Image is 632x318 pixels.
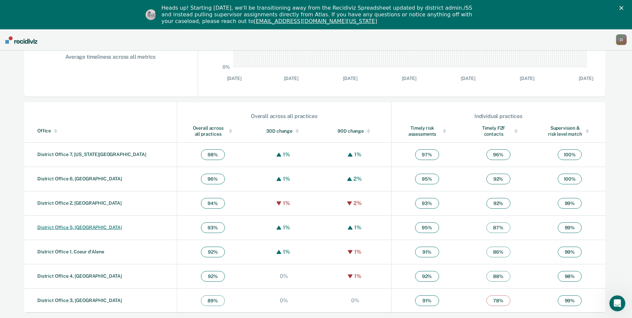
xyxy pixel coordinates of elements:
th: Toggle SortBy [391,120,462,143]
button: ZJ [616,34,627,45]
iframe: Intercom live chat [609,295,625,311]
div: 1% [352,273,363,279]
div: 1% [281,176,292,182]
div: Heads up! Starting [DATE], we'll be transitioning away from the Recidiviz Spreadsheet updated by ... [162,5,476,25]
span: 92 % [201,271,225,282]
text: [DATE] [227,76,241,81]
th: Toggle SortBy [534,120,605,143]
span: 92 % [486,198,510,209]
span: 99 % [558,198,582,209]
div: 1% [352,151,363,158]
text: [DATE] [461,76,475,81]
span: 94 % [201,198,225,209]
div: 30D change [262,128,307,134]
div: 0% [278,273,290,279]
a: District Office 5, [GEOGRAPHIC_DATA] [37,225,122,230]
span: 92 % [415,271,439,282]
span: 96 % [486,149,510,160]
span: 98 % [558,271,582,282]
span: 78 % [486,295,510,306]
a: District Office 1, Coeur d'Alene [37,249,104,254]
span: 97 % [415,149,439,160]
span: 95 % [415,222,439,233]
span: 95 % [415,174,439,184]
th: Toggle SortBy [177,120,248,143]
span: 100 % [558,174,582,184]
th: Toggle SortBy [249,120,320,143]
span: 96 % [201,174,225,184]
div: Timely F2F contacts [476,125,520,137]
th: Toggle SortBy [24,120,177,143]
div: 1% [281,151,292,158]
a: District Office 2, [GEOGRAPHIC_DATA] [37,200,122,206]
div: 0% [349,297,361,304]
div: Average timeliness across all metrics [45,54,176,60]
span: 89 % [201,295,225,306]
th: Toggle SortBy [462,120,534,143]
th: Toggle SortBy [320,120,391,143]
span: 91 % [415,247,439,257]
div: Supervision & risk level match [547,125,592,137]
span: 100 % [558,149,582,160]
text: [DATE] [520,76,534,81]
text: [DATE] [579,76,593,81]
div: 2% [352,200,363,206]
a: District Office 7, [US_STATE][GEOGRAPHIC_DATA] [37,152,146,157]
a: District Office 4, [GEOGRAPHIC_DATA] [37,273,122,279]
a: District Office 6, [GEOGRAPHIC_DATA] [37,176,122,181]
div: 2% [352,176,363,182]
span: 92 % [486,174,510,184]
div: 1% [281,224,292,231]
span: 86 % [486,247,510,257]
span: 91 % [415,295,439,306]
div: 1% [352,249,363,255]
img: Profile image for Kim [146,9,156,20]
span: 93 % [201,222,225,233]
text: [DATE] [284,76,298,81]
span: 99 % [558,222,582,233]
div: 1% [281,200,292,206]
span: 99 % [558,295,582,306]
div: Individual practices [392,113,605,119]
text: [DATE] [402,76,416,81]
span: 87 % [486,222,510,233]
a: District Office 3, [GEOGRAPHIC_DATA] [37,298,122,303]
div: Close [619,6,626,10]
span: 92 % [201,247,225,257]
img: Recidiviz [5,36,37,44]
span: 93 % [415,198,439,209]
div: 0% [278,297,290,304]
div: Overall across all practices [178,113,391,119]
div: Timely risk assessments [405,125,449,137]
div: 1% [352,224,363,231]
span: 98 % [201,149,225,160]
div: 1% [281,249,292,255]
div: 90D change [333,128,378,134]
div: Overall across all practices [191,125,235,137]
text: [DATE] [343,76,357,81]
a: [EMAIL_ADDRESS][DOMAIN_NAME][US_STATE] [254,18,377,24]
span: 99 % [558,247,582,257]
div: Office [37,128,174,134]
div: Z J [616,34,627,45]
span: 88 % [486,271,510,282]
